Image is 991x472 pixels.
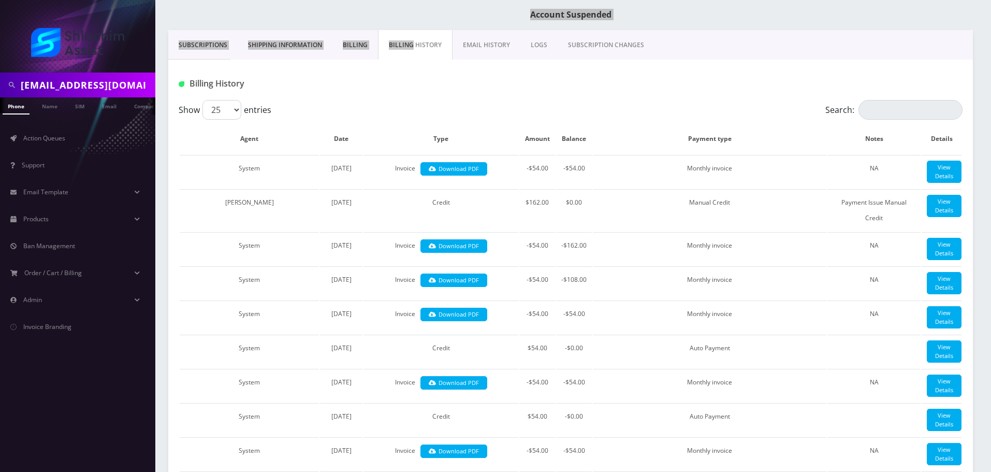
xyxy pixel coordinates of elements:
span: Email Template [23,188,68,196]
span: Ban Management [23,241,75,250]
td: -$54.00 [519,232,555,265]
td: -$0.00 [556,403,592,436]
select: Showentries [202,100,241,120]
td: NA [827,266,921,299]
td: Credit [363,403,518,436]
td: Auto Payment [593,403,826,436]
td: -$54.00 [556,369,592,402]
td: -$162.00 [556,232,592,265]
span: Invoice Branding [23,322,71,331]
span: Order / Cart / Billing [24,268,82,277]
th: Type [363,124,518,154]
td: System [180,335,319,368]
td: System [180,301,319,334]
label: Show entries [179,100,271,120]
td: NA [827,437,921,470]
td: -$54.00 [519,155,555,188]
td: Credit [363,335,518,368]
td: Monthly invoice [593,232,826,265]
td: -$54.00 [519,369,555,402]
td: System [180,232,319,265]
a: Company [129,97,164,113]
th: Amount [519,124,555,154]
td: NA [827,155,921,188]
th: Notes [827,124,921,154]
span: [DATE] [331,412,352,421]
a: Download PDF [420,239,487,253]
td: NA [827,301,921,334]
td: -$0.00 [556,335,592,368]
td: $0.00 [556,189,592,231]
th: Date [320,124,362,154]
td: Payment Issue Manual Credit [827,189,921,231]
a: Download PDF [420,376,487,390]
td: Manual Credit [593,189,826,231]
td: -$54.00 [519,437,555,470]
td: -$54.00 [556,155,592,188]
td: Credit [363,189,518,231]
a: View Details [927,272,961,294]
td: Invoice [363,155,518,188]
input: Search: [858,100,963,120]
td: $54.00 [519,335,555,368]
td: Invoice [363,266,518,299]
img: Shluchim Assist [31,28,124,57]
label: Search: [825,100,963,120]
a: Email [97,97,122,113]
td: System [180,437,319,470]
a: Phone [3,97,30,115]
a: View Details [927,340,961,363]
a: EMAIL HISTORY [453,30,520,60]
td: $162.00 [519,189,555,231]
td: Monthly invoice [593,369,826,402]
a: LOGS [520,30,558,60]
td: -$54.00 [556,301,592,334]
td: NA [827,232,921,265]
a: Download PDF [420,162,487,176]
td: -$108.00 [556,266,592,299]
th: Agent [180,124,319,154]
span: Action Queues [23,134,65,142]
a: Name [37,97,63,113]
td: Invoice [363,369,518,402]
span: [DATE] [331,344,352,352]
span: [DATE] [331,378,352,387]
a: Billing [332,30,378,60]
th: Details [922,124,961,154]
a: View Details [927,443,961,465]
a: SUBSCRIPTION CHANGES [558,30,654,60]
span: [DATE] [331,446,352,455]
span: [DATE] [331,275,352,284]
th: Balance [556,124,592,154]
a: Shipping Information [238,30,332,60]
td: Monthly invoice [593,266,826,299]
span: [DATE] [331,309,352,318]
td: Monthly invoice [593,437,826,470]
td: NA [827,369,921,402]
a: Subscriptions [168,30,238,60]
td: -$54.00 [519,301,555,334]
span: Products [23,214,49,223]
td: Monthly invoice [593,301,826,334]
span: [DATE] [331,164,352,173]
td: System [180,369,319,402]
a: View Details [927,409,961,431]
td: -$54.00 [519,266,555,299]
a: View Details [927,195,961,217]
span: Admin [23,295,42,304]
input: Search in Company [21,75,153,95]
h1: Billing History [179,79,430,89]
td: Monthly invoice [593,155,826,188]
a: Download PDF [420,274,487,288]
span: Support [22,161,45,169]
a: View Details [927,161,961,183]
a: Download PDF [420,308,487,322]
td: System [180,155,319,188]
a: View Details [927,375,961,397]
span: [DATE] [331,241,352,250]
span: [DATE] [331,198,352,207]
td: Auto Payment [593,335,826,368]
td: $54.00 [519,403,555,436]
td: Invoice [363,301,518,334]
h1: Account Suspended [171,10,970,20]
